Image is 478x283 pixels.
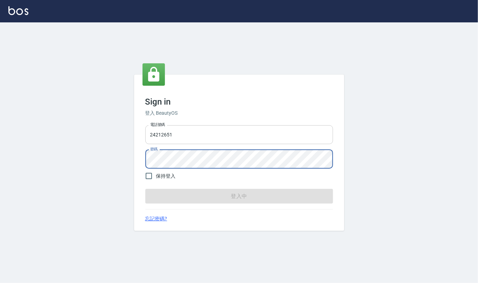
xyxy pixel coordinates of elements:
h6: 登入 BeautyOS [145,109,333,117]
span: 保持登入 [156,172,176,180]
a: 忘記密碼? [145,215,167,222]
label: 密碼 [150,147,158,152]
label: 電話號碼 [150,122,165,127]
h3: Sign in [145,97,333,107]
img: Logo [8,6,28,15]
